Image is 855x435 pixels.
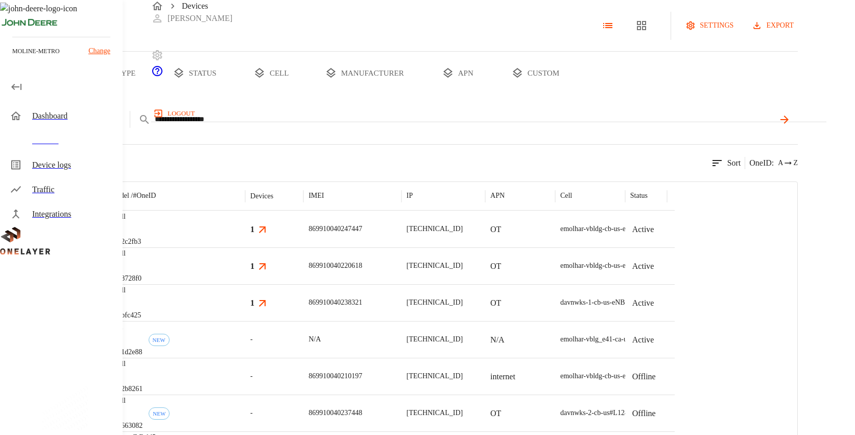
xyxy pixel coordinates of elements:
[407,261,463,271] p: [TECHNICAL_ID]
[490,371,515,383] p: internet
[110,310,141,320] p: #00bfc425
[407,371,463,381] p: [TECHNICAL_ID]
[308,371,362,381] p: 869910040210197
[490,334,505,346] p: N/A
[149,407,170,420] div: First seen: 08/18/2025 11:45:54 AM
[149,337,169,343] span: NEW
[250,371,253,381] span: -
[560,224,750,234] div: emolhar-vbldg-cb-us-eNB493830 #DH240725611::NOKIA::ASIB
[793,158,798,168] span: Z
[727,157,741,169] p: Sort
[560,262,657,269] span: emolhar-vbldg-cb-us-eNB493830
[560,335,667,343] span: emolhar-vblg_e41-ca-us-eNB432538
[250,297,254,309] h3: 1
[490,260,501,272] p: OT
[490,407,501,420] p: OT
[632,260,654,272] p: Active
[151,70,163,79] a: onelayer-support
[630,191,648,201] p: Status
[407,408,463,418] p: [TECHNICAL_ID]
[632,297,654,309] p: Active
[308,297,362,308] p: 869910040238321
[490,223,501,236] p: OT
[308,261,362,271] p: 869910040220618
[250,334,253,345] span: -
[250,408,253,418] span: -
[560,191,572,201] p: Cell
[308,334,321,345] p: N/A
[490,297,501,309] p: OT
[407,224,463,234] p: [TECHNICAL_ID]
[110,322,142,332] p: N/A
[149,334,170,346] div: First seen: 09/10/2025 02:18:28 PM
[110,248,141,259] p: eCell
[560,261,750,271] div: emolhar-vbldg-cb-us-eNB493830 #DH240725611::NOKIA::ASIB
[151,105,199,122] button: logout
[110,212,141,222] p: eCell
[110,285,141,295] p: eCell
[632,371,656,383] p: Offline
[560,409,609,417] span: davnwks-2-cb-us
[560,334,772,345] div: emolhar-vblg_e41-ca-us-eNB432538 #EB211210933::NOKIA::FW2QQD
[308,224,362,234] p: 869910040247447
[407,191,413,201] p: IP
[490,191,505,201] p: APN
[168,12,232,25] p: [PERSON_NAME]
[149,410,169,417] span: NEW
[632,223,654,236] p: Active
[407,297,463,308] p: [TECHNICAL_ID]
[133,192,156,199] span: # OneID
[151,105,826,122] a: logout
[110,359,142,369] p: eCell
[308,191,324,201] p: IMEI
[110,396,142,406] p: eCell
[632,407,656,420] p: Offline
[407,334,463,345] p: [TECHNICAL_ID]
[609,409,700,417] span: #L1243710802::NOKIA::ASIB
[151,70,163,79] span: Support Portal
[110,347,142,357] p: #021d2e88
[308,408,362,418] p: 869910040237448
[110,384,142,394] p: #022b8261
[778,158,783,168] span: A
[110,237,141,247] p: #002c2fb3
[560,299,647,306] span: davnwks-1-cb-us-eNB493850
[110,191,156,201] p: Model /
[560,225,657,233] span: emolhar-vbldg-cb-us-eNB493830
[560,372,657,380] span: emolhar-vbldg-cb-us-eNB493830
[110,273,141,284] p: #008728f0
[250,223,254,235] h3: 1
[250,192,273,200] div: Devices
[560,371,750,381] div: emolhar-vbldg-cb-us-eNB493830 #DH240725611::NOKIA::ASIB
[749,157,774,169] p: OneID :
[110,421,142,431] p: #02663082
[250,260,254,272] h3: 1
[632,334,654,346] p: Active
